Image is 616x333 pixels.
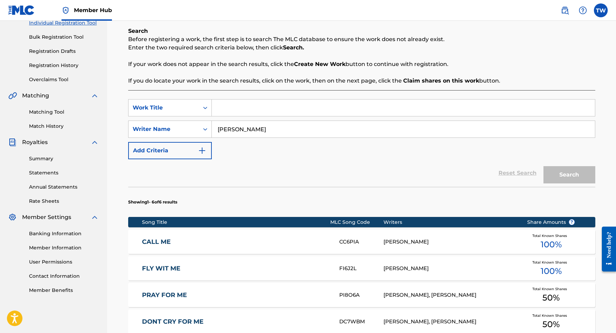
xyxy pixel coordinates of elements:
span: 50 % [542,292,560,304]
strong: Claim shares on this work [403,77,479,84]
iframe: Resource Center [597,221,616,278]
img: Matching [8,92,17,100]
div: CC6PIA [339,238,383,246]
img: MLC Logo [8,5,35,15]
a: Registration History [29,62,99,69]
a: Bulk Registration Tool [29,34,99,41]
img: help [579,6,587,15]
div: [PERSON_NAME], [PERSON_NAME] [383,291,517,299]
a: Member Benefits [29,287,99,294]
div: Work Title [133,104,195,112]
div: Song Title [142,219,330,226]
b: Search [128,28,148,34]
div: PI8O6A [339,291,383,299]
img: expand [91,92,99,100]
img: 9d2ae6d4665cec9f34b9.svg [198,146,206,155]
form: Search Form [128,99,595,187]
a: FLY WIT ME [142,265,330,273]
strong: Search. [283,44,304,51]
img: search [561,6,569,15]
div: FI6J2L [339,265,383,273]
span: Total Known Shares [532,233,570,238]
div: Writers [383,219,517,226]
p: Showing 1 - 6 of 6 results [128,199,177,205]
div: [PERSON_NAME] [383,238,517,246]
iframe: Chat Widget [581,300,616,333]
span: Member Hub [74,6,112,14]
img: expand [91,213,99,221]
span: Total Known Shares [532,286,570,292]
a: Banking Information [29,230,99,237]
strong: Create New Work [294,61,345,67]
div: MLC Song Code [330,219,383,226]
a: Annual Statements [29,183,99,191]
a: User Permissions [29,258,99,266]
div: User Menu [594,3,608,17]
button: Add Criteria [128,142,212,159]
span: 100 % [541,238,562,251]
div: [PERSON_NAME], [PERSON_NAME] [383,318,517,326]
a: DONT CRY FOR ME [142,318,330,326]
div: Help [576,3,590,17]
span: 100 % [541,265,562,277]
a: PRAY FOR ME [142,291,330,299]
a: Public Search [558,3,572,17]
span: 50 % [542,318,560,331]
img: Top Rightsholder [61,6,70,15]
span: Royalties [22,138,48,146]
a: Contact Information [29,273,99,280]
span: Total Known Shares [532,260,570,265]
p: Before registering a work, the first step is to search The MLC database to ensure the work does n... [128,35,595,44]
img: Royalties [8,138,17,146]
img: expand [91,138,99,146]
a: Overclaims Tool [29,76,99,83]
p: Enter the two required search criteria below, then click [128,44,595,52]
a: Statements [29,169,99,177]
span: Member Settings [22,213,71,221]
a: Matching Tool [29,108,99,116]
span: Total Known Shares [532,313,570,318]
span: ? [569,219,575,225]
p: If you do locate your work in the search results, click on the work, then on the next page, click... [128,77,595,85]
a: Match History [29,123,99,130]
p: If your work does not appear in the search results, click the button to continue with registration. [128,60,595,68]
img: Member Settings [8,213,17,221]
a: Member Information [29,244,99,251]
div: DC7WBM [339,318,383,326]
a: Summary [29,155,99,162]
div: Writer Name [133,125,195,133]
div: [PERSON_NAME] [383,265,517,273]
a: Rate Sheets [29,198,99,205]
span: Share Amounts [527,219,575,226]
a: CALL ME [142,238,330,246]
span: Matching [22,92,49,100]
a: Individual Registration Tool [29,19,99,27]
a: Registration Drafts [29,48,99,55]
